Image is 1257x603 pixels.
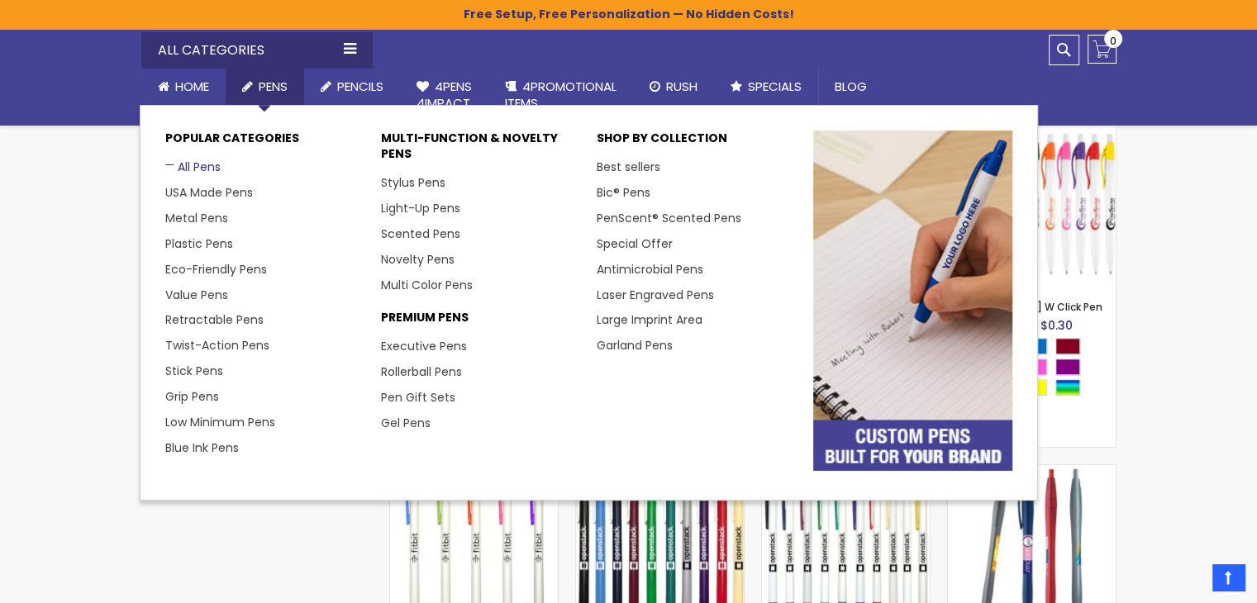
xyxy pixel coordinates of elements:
[165,131,364,154] p: Popular Categories
[381,200,460,216] a: Light-Up Pens
[597,131,796,154] p: Shop By Collection
[488,69,633,122] a: 4PROMOTIONALITEMS
[714,69,818,105] a: Specials
[175,78,209,95] span: Home
[141,32,373,69] div: All Categories
[597,337,673,354] a: Garland Pens
[381,310,580,334] p: Premium Pens
[400,69,488,122] a: 4Pens4impact
[1040,317,1073,334] span: $0.30
[1055,338,1080,354] div: Burgundy
[748,78,802,95] span: Specials
[381,415,431,431] a: Gel Pens
[818,69,883,105] a: Blog
[259,78,288,95] span: Pens
[165,311,264,328] a: Retractable Pens
[381,338,467,354] a: Executive Pens
[304,69,400,105] a: Pencils
[165,388,219,405] a: Grip Pens
[165,439,239,456] a: Blue Ink Pens
[1055,358,1080,375] div: Purple
[597,210,741,226] a: PenScent® Scented Pens
[381,251,455,268] a: Novelty Pens
[226,69,304,105] a: Pens
[1088,35,1117,64] a: 0
[1055,379,1080,396] div: Assorted
[165,337,269,354] a: Twist-Action Pens
[813,131,1012,470] img: custom-pens
[165,159,221,175] a: All Pens
[1110,33,1117,49] span: 0
[505,78,617,112] span: 4PROMOTIONAL ITEMS
[597,159,660,175] a: Best sellers
[597,184,650,201] a: Bic® Pens
[597,287,714,303] a: Laser Engraved Pens
[417,78,472,112] span: 4Pens 4impact
[381,226,460,242] a: Scented Pens
[165,414,275,430] a: Low Minimum Pens
[141,69,226,105] a: Home
[165,363,223,379] a: Stick Pens
[1212,564,1245,591] a: Top
[165,287,228,303] a: Value Pens
[381,363,462,380] a: Rollerball Pens
[381,174,445,191] a: Stylus Pens
[381,389,455,406] a: Pen Gift Sets
[165,261,267,278] a: Eco-Friendly Pens
[666,78,698,95] span: Rush
[165,210,228,226] a: Metal Pens
[165,235,233,252] a: Plastic Pens
[597,261,703,278] a: Antimicrobial Pens
[597,235,673,252] a: Special Offer
[597,311,702,328] a: Large Imprint Area
[633,69,714,105] a: Rush
[165,184,253,201] a: USA Made Pens
[337,78,383,95] span: Pencils
[381,131,580,170] p: Multi-Function & Novelty Pens
[381,277,473,293] a: Multi Color Pens
[835,78,867,95] span: Blog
